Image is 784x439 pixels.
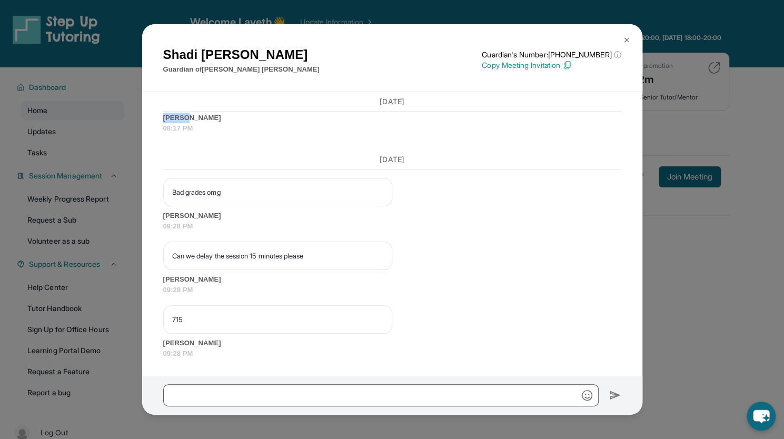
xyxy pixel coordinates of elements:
[163,221,621,232] span: 09:28 PM
[163,123,621,134] span: 08:17 PM
[172,314,383,325] p: 715
[163,285,621,295] span: 09:28 PM
[163,211,621,221] span: [PERSON_NAME]
[482,49,621,60] p: Guardian's Number: [PHONE_NUMBER]
[172,187,383,197] p: Bad grades omg
[163,274,621,285] span: [PERSON_NAME]
[172,251,383,261] p: Can we delay the session 15 minutes please
[609,389,621,402] img: Send icon
[613,49,621,60] span: ⓘ
[163,348,621,359] span: 09:28 PM
[163,64,320,75] p: Guardian of [PERSON_NAME] [PERSON_NAME]
[582,390,592,401] img: Emoji
[163,338,621,348] span: [PERSON_NAME]
[747,402,776,431] button: chat-button
[163,45,320,64] h1: Shadi [PERSON_NAME]
[163,154,621,165] h3: [DATE]
[562,61,572,70] img: Copy Icon
[622,36,631,44] img: Close Icon
[163,96,621,107] h3: [DATE]
[163,113,621,123] span: [PERSON_NAME]
[482,60,621,71] p: Copy Meeting Invitation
